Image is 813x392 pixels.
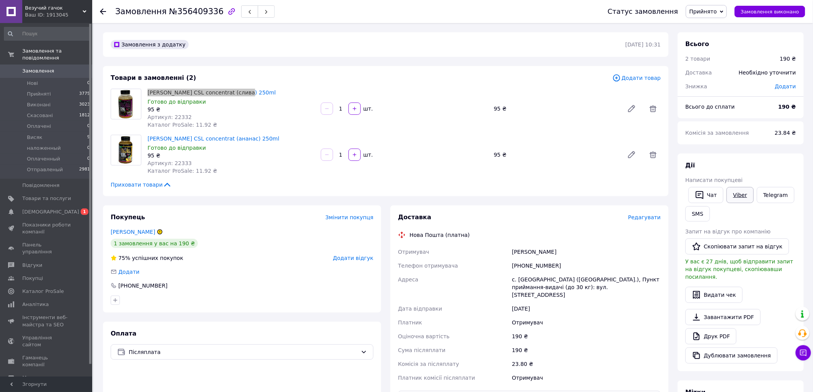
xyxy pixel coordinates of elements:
[398,306,442,312] span: Дата відправки
[129,348,358,356] span: Післяплата
[685,328,737,344] a: Друк PDF
[79,91,90,98] span: 3775
[645,101,661,116] span: Видалити
[685,228,771,235] span: Запит на відгук про компанію
[398,263,458,269] span: Телефон отримувача
[118,282,168,289] div: [PHONE_NUMBER]
[685,69,712,76] span: Доставка
[491,103,621,114] div: 95 ₴
[511,329,662,343] div: 190 ₴
[27,80,38,87] span: Нові
[757,187,795,203] a: Telegram
[22,374,42,381] span: Маркет
[148,122,217,128] span: Каталог ProSale: 11.92 ₴
[780,55,796,63] div: 190 ₴
[511,343,662,357] div: 190 ₴
[27,134,42,141] span: Висяк
[685,206,710,222] button: SMS
[115,135,138,165] img: Ліквід CSL concentrat (ананас) 250ml
[685,238,789,255] button: Скопіювати запит на відгук
[115,7,167,16] span: Замовлення
[22,195,71,202] span: Товари та послуги
[398,319,422,326] span: Платник
[22,241,71,255] span: Панель управління
[22,222,71,235] span: Показники роботи компанії
[118,269,139,275] span: Додати
[148,89,276,96] a: [PERSON_NAME] CSL concentrat (слива) 250ml
[27,91,51,98] span: Прийняті
[624,101,639,116] a: Редагувати
[511,259,662,273] div: [PHONE_NUMBER]
[22,262,42,269] span: Відгуки
[79,112,90,119] span: 1812
[398,333,450,339] span: Оціночна вартість
[685,162,695,169] span: Дії
[25,5,83,12] span: Везучий гачок
[775,130,796,136] span: 23.84 ₴
[685,83,707,89] span: Знижка
[685,56,710,62] span: 2 товари
[111,330,136,337] span: Оплата
[734,64,801,81] div: Необхідно уточнити
[511,316,662,329] div: Отримувач
[628,214,661,220] span: Редагувати
[685,347,778,364] button: Дублювати замовлення
[148,145,206,151] span: Готово до відправки
[25,12,92,18] div: Ваш ID: 1913045
[325,214,373,220] span: Змінити покупця
[79,166,90,173] span: 2981
[148,106,315,113] div: 95 ₴
[398,276,418,283] span: Адреса
[115,89,138,119] img: Ліквід CSL concentrat (слива) 250ml
[685,287,743,303] button: Видати чек
[398,347,446,353] span: Сума післяплати
[22,48,92,61] span: Замовлення та повідомлення
[27,112,53,119] span: Скасовані
[148,136,279,142] a: [PERSON_NAME] CSL concentrat (ананас) 250ml
[22,354,71,368] span: Гаманець компанії
[511,273,662,302] div: с. [GEOGRAPHIC_DATA] ([GEOGRAPHIC_DATA].), Пункт приймання-видачі (до 30 кг): вул. [STREET_ADDRESS]
[22,301,49,308] span: Аналітика
[111,213,145,221] span: Покупець
[87,123,90,130] span: 0
[612,74,661,82] span: Додати товар
[27,123,51,130] span: Оплачені
[362,105,374,112] div: шт.
[22,314,71,328] span: Інструменти веб-майстра та SEO
[685,177,743,183] span: Написати покупцеві
[511,371,662,385] div: Отримувач
[22,288,64,295] span: Каталог ProSale
[111,229,155,235] a: [PERSON_NAME]
[148,152,315,159] div: 95 ₴
[22,208,79,215] span: [DEMOGRAPHIC_DATA]
[27,155,60,162] span: Оплаченный
[87,155,90,162] span: 0
[100,8,106,15] div: Повернутися назад
[689,187,723,203] button: Чат
[148,99,206,105] span: Готово до відправки
[111,40,189,49] div: Замовлення з додатку
[735,6,805,17] button: Замовлення виконано
[22,275,43,282] span: Покупці
[608,8,679,15] div: Статус замовлення
[362,151,374,159] div: шт.
[27,101,51,108] span: Виконані
[685,309,761,325] a: Завантажити PDF
[511,302,662,316] div: [DATE]
[87,145,90,152] span: 0
[87,80,90,87] span: 0
[4,27,91,41] input: Пошук
[81,208,88,215] span: 1
[645,147,661,162] span: Видалити
[79,101,90,108] span: 3023
[727,187,753,203] a: Viber
[27,145,61,152] span: наложенный
[398,375,475,381] span: Платник комісії післяплати
[169,7,224,16] span: №356409336
[22,182,60,189] span: Повідомлення
[408,231,472,239] div: Нова Пошта (платна)
[111,239,198,248] div: 1 замовлення у вас на 190 ₴
[118,255,130,261] span: 75%
[511,357,662,371] div: 23.80 ₴
[689,8,717,15] span: Прийнято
